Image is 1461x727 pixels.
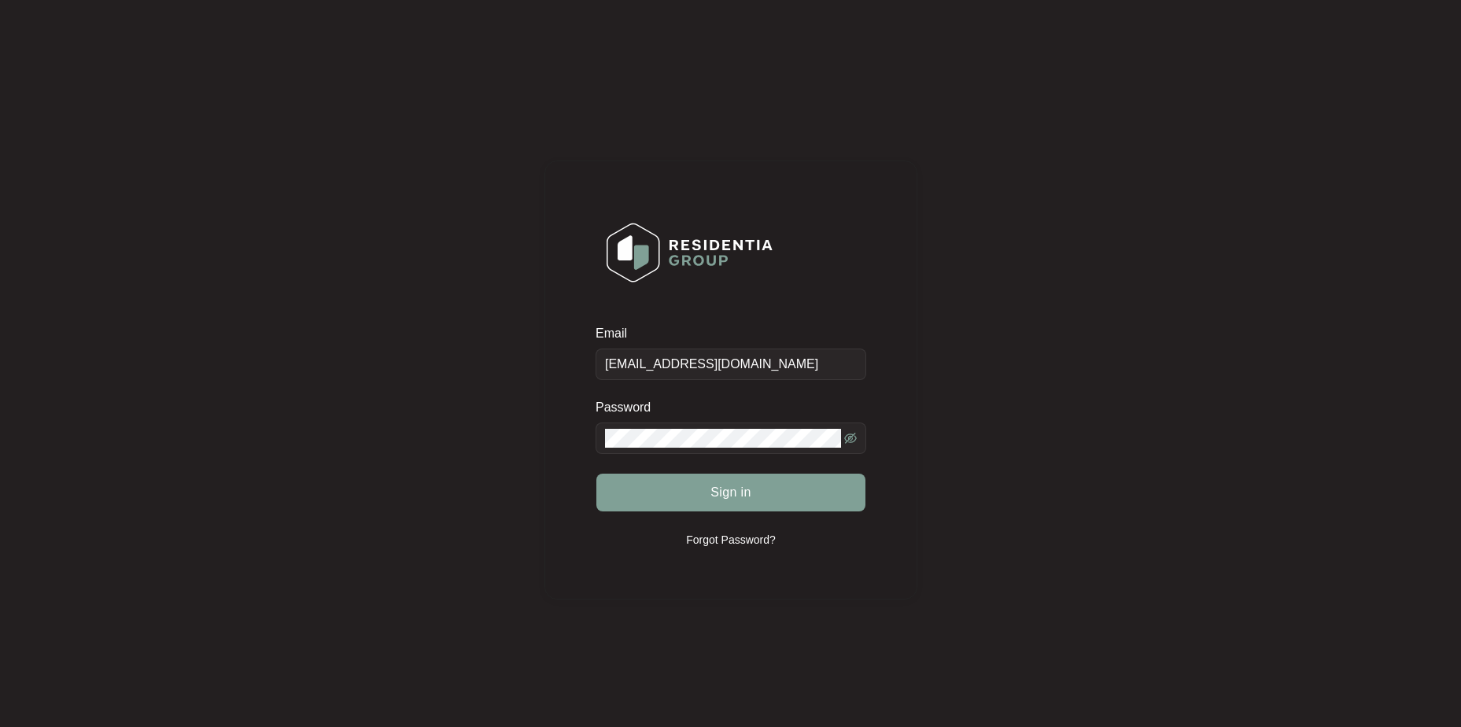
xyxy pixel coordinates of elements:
[605,429,841,448] input: Password
[596,349,866,380] input: Email
[596,474,865,511] button: Sign in
[596,212,783,293] img: Login Logo
[844,432,857,445] span: eye-invisible
[596,326,638,341] label: Email
[596,400,662,415] label: Password
[686,532,776,548] p: Forgot Password?
[710,483,751,502] span: Sign in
